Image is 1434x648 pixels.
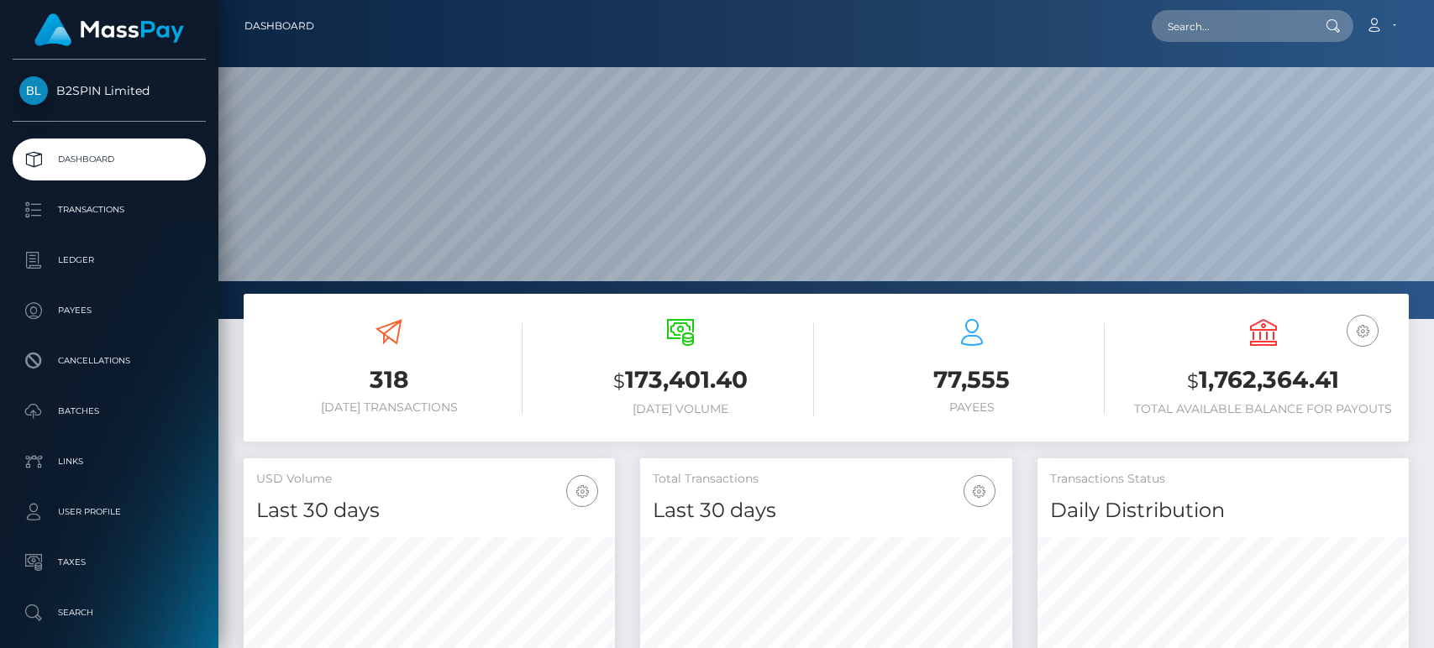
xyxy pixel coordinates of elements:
[13,491,206,533] a: User Profile
[13,239,206,281] a: Ledger
[548,402,814,416] h6: [DATE] Volume
[19,76,48,105] img: B2SPIN Limited
[19,499,199,525] p: User Profile
[13,541,206,583] a: Taxes
[19,550,199,575] p: Taxes
[256,400,523,415] h6: [DATE] Transactions
[19,197,199,222] p: Transactions
[1050,496,1396,525] h4: Daily Distribution
[13,138,206,180] a: Dashboard
[839,363,1106,396] h3: 77,555
[1187,369,1199,393] small: $
[1130,402,1396,416] h6: Total Available Balance for Payouts
[13,441,206,483] a: Links
[1050,471,1396,488] h5: Transactions Status
[256,471,602,488] h5: USD Volume
[13,290,206,332] a: Payees
[839,400,1106,415] h6: Payees
[19,248,199,273] p: Ledger
[244,8,314,44] a: Dashboard
[13,189,206,231] a: Transactions
[653,496,999,525] h4: Last 30 days
[19,147,199,172] p: Dashboard
[13,340,206,382] a: Cancellations
[256,496,602,525] h4: Last 30 days
[613,369,625,393] small: $
[1152,10,1310,42] input: Search...
[13,83,206,98] span: B2SPIN Limited
[19,449,199,474] p: Links
[19,399,199,424] p: Batches
[1130,363,1396,398] h3: 1,762,364.41
[19,298,199,323] p: Payees
[256,363,523,396] h3: 318
[34,13,184,46] img: MassPay Logo
[19,348,199,374] p: Cancellations
[19,600,199,625] p: Search
[653,471,999,488] h5: Total Transactions
[13,390,206,432] a: Batches
[548,363,814,398] h3: 173,401.40
[13,592,206,634] a: Search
